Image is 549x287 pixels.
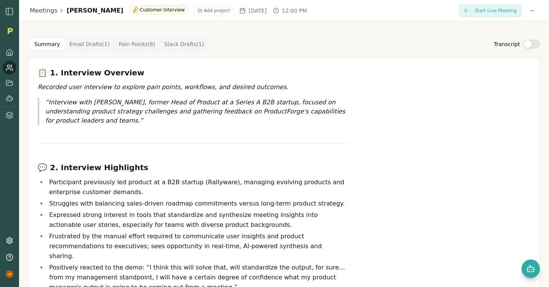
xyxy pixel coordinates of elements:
a: Meetings [30,6,58,15]
li: Participant previously led product at a B2B startup (Rallyware), managing evolving products and e... [47,177,348,197]
span: Start Live Meeting [475,8,517,14]
button: Help [3,250,16,264]
button: Email Drafts ( 1 ) [65,38,114,50]
button: Open chat [522,260,540,278]
p: Interview with [PERSON_NAME], former Head of Product at a Series A B2B startup, focused on unders... [45,98,348,125]
label: Transcript [494,40,520,48]
button: Start Live Meeting [459,5,522,17]
li: Expressed strong interest in tools that standardize and synthesize meeting insights into actionab... [47,210,348,230]
div: Customer Interview [129,5,188,14]
span: [DATE] [249,7,266,14]
button: Pain Points ( 8 ) [114,38,160,50]
img: profile [6,270,13,278]
h1: [PERSON_NAME] [67,6,124,15]
h3: 💬 2. Interview Highlights [38,162,348,173]
button: Summary [30,38,65,50]
li: Frustrated by the manual effort required to communicate user insights and product recommendations... [47,231,348,261]
img: Organization logo [4,25,16,37]
span: Add project [204,8,230,14]
em: Recorded user interview to explore pain points, workflows, and desired outcomes. [38,83,288,91]
img: sidebar [5,7,14,16]
h3: 📋 1. Interview Overview [38,67,348,78]
li: Struggles with balancing sales-driven roadmap commitments versus long-term product strategy. [47,199,348,209]
button: Slack Drafts ( 1 ) [160,38,209,50]
button: Add project [194,6,234,16]
span: 12:00 PM [282,7,307,14]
